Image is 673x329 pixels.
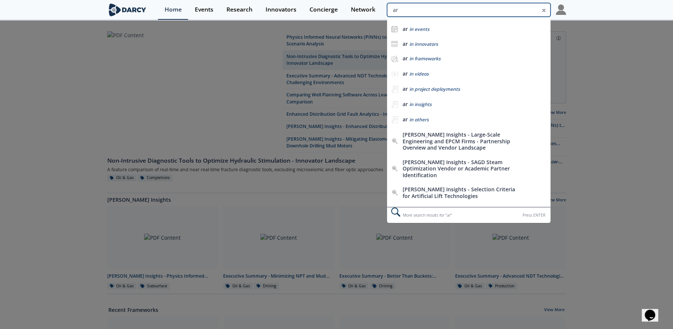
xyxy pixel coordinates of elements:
[409,55,440,62] span: in frameworks
[402,40,407,47] b: ar
[556,4,566,15] img: Profile
[402,25,407,32] b: ar
[402,55,407,62] b: ar
[409,101,431,108] span: in insights
[642,299,666,322] iframe: chat widget
[309,7,338,13] div: Concierge
[402,131,522,151] div: [PERSON_NAME] Insights - Large-Scale Engineering and EPCM Firms - Partnership Overview and Vendor...
[391,26,398,32] img: icon
[165,7,182,13] div: Home
[402,70,407,77] b: ar
[523,211,545,219] div: Press ENTER
[351,7,375,13] div: Network
[107,3,148,16] img: logo-wide.svg
[266,7,296,13] div: Innovators
[402,100,407,108] b: ar
[391,41,398,47] img: icon
[409,26,429,32] span: in events
[402,85,407,92] b: ar
[409,71,428,77] span: in videos
[402,159,522,179] div: [PERSON_NAME] Insights - SAGD Steam Optimization Vendor or Academic Partner Identification
[387,3,550,17] input: Advanced Search
[195,7,213,13] div: Events
[409,116,428,123] span: in others
[226,7,253,13] div: Research
[402,186,522,199] div: [PERSON_NAME] Insights - Selection Criteria for Artificial Lift Technologies
[409,41,438,47] span: in innovators
[402,116,407,123] b: ar
[409,86,460,92] span: in project deployments
[387,207,550,223] div: More search results for " ar "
